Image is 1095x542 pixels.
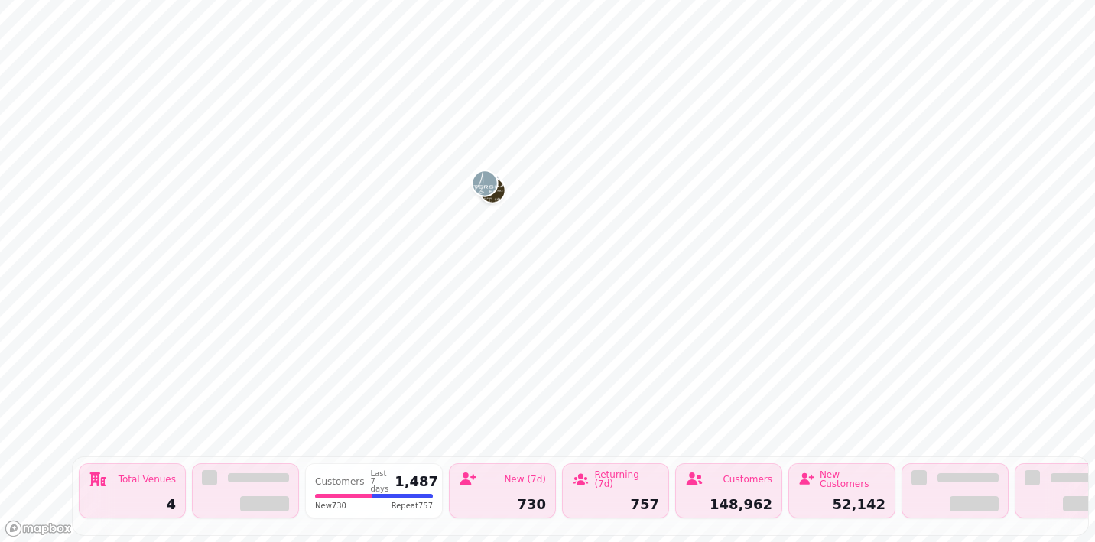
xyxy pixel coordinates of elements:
div: Total Venues [119,475,176,484]
button: The Waterside [473,171,497,196]
div: 757 [572,498,659,511]
div: Last 7 days [371,470,389,493]
div: 4 [89,498,176,511]
div: Returning (7d) [594,470,659,488]
div: 730 [459,498,546,511]
div: New (7d) [504,475,546,484]
div: 52,142 [798,498,885,511]
div: New Customers [820,470,885,488]
div: 148,962 [685,498,772,511]
div: Map marker [473,171,497,200]
div: Customers [315,477,365,486]
span: New 730 [315,500,346,511]
div: 1,487 [395,475,438,488]
div: Customers [723,475,772,484]
a: Mapbox logo [5,520,72,537]
span: Repeat 757 [392,500,433,511]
